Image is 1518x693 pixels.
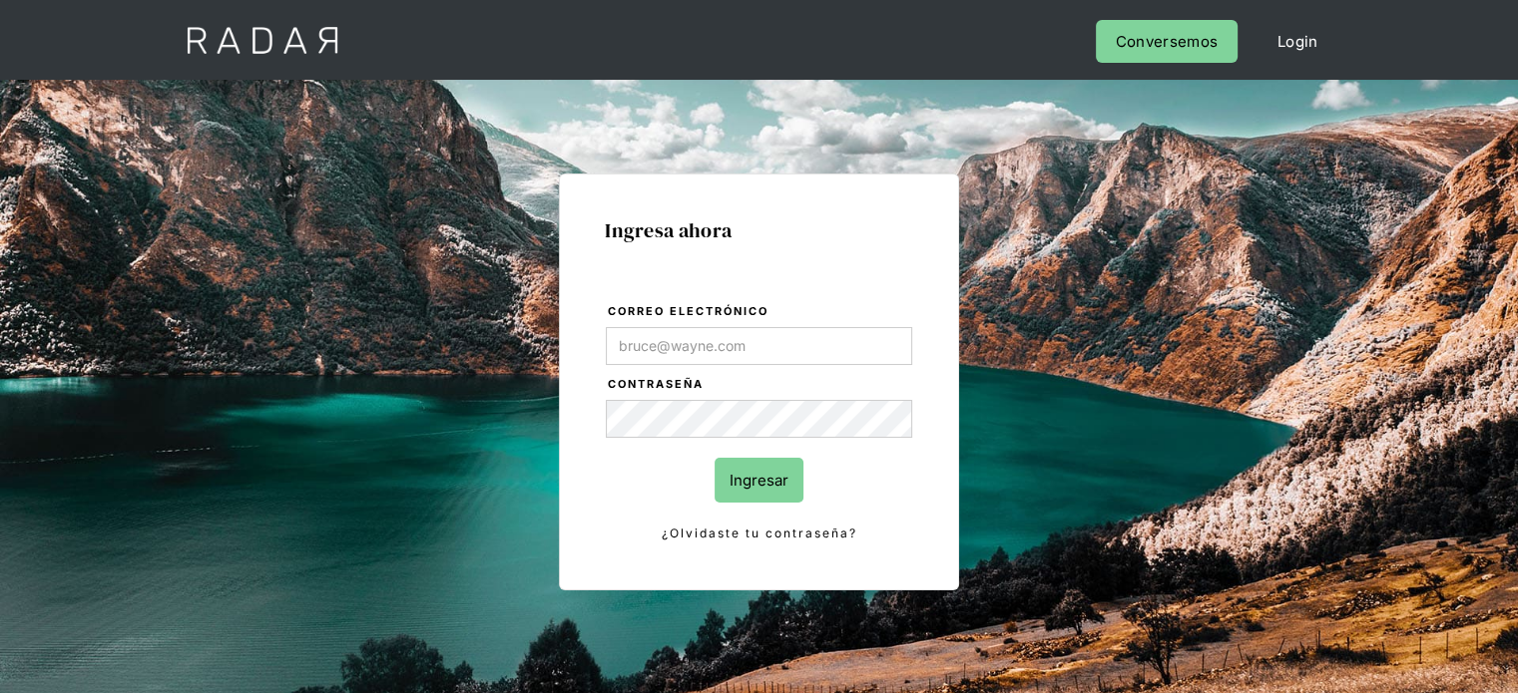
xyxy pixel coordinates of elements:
input: Ingresar [715,458,803,503]
input: bruce@wayne.com [606,327,912,365]
a: ¿Olvidaste tu contraseña? [606,522,912,544]
form: Login Form [605,301,913,544]
label: Correo electrónico [608,302,912,322]
a: Login [1258,20,1338,63]
h1: Ingresa ahora [605,219,913,241]
a: Conversemos [1096,20,1238,63]
label: Contraseña [608,375,912,395]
